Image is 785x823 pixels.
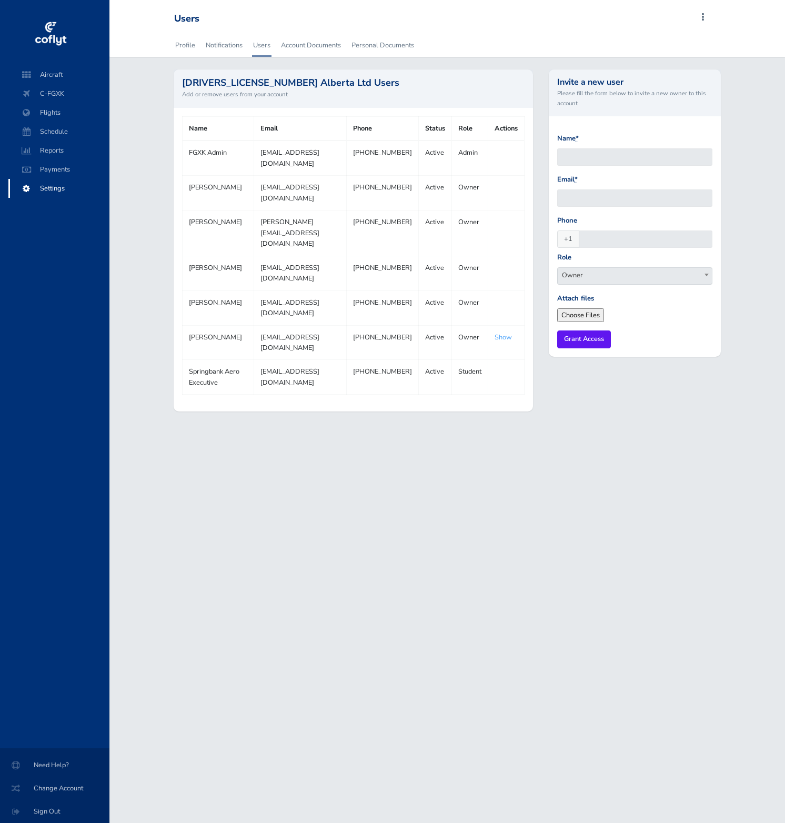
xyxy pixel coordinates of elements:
[254,290,347,325] td: [EMAIL_ADDRESS][DOMAIN_NAME]
[452,256,488,290] td: Owner
[558,268,712,283] span: Owner
[254,210,347,256] td: [PERSON_NAME][EMAIL_ADDRESS][DOMAIN_NAME]
[557,133,579,144] label: Name
[495,333,512,342] a: Show
[254,360,347,395] td: [EMAIL_ADDRESS][DOMAIN_NAME]
[183,290,254,325] td: [PERSON_NAME]
[419,176,452,210] td: Active
[347,360,419,395] td: [PHONE_NUMBER]
[557,174,578,185] label: Email
[183,140,254,175] td: FGXK Admin
[19,141,99,160] span: Reports
[280,34,342,57] a: Account Documents
[347,290,419,325] td: [PHONE_NUMBER]
[419,325,452,360] td: Active
[183,360,254,395] td: Springbank Aero Executive
[452,176,488,210] td: Owner
[576,134,579,143] abbr: required
[488,116,525,140] th: Actions
[254,140,347,175] td: [EMAIL_ADDRESS][DOMAIN_NAME]
[452,290,488,325] td: Owner
[19,103,99,122] span: Flights
[19,84,99,103] span: C-FGXK
[347,176,419,210] td: [PHONE_NUMBER]
[557,293,594,304] label: Attach files
[452,210,488,256] td: Owner
[347,116,419,140] th: Phone
[419,360,452,395] td: Active
[182,78,525,87] h2: [DRIVERS_LICENSE_NUMBER] Alberta Ltd Users
[254,256,347,290] td: [EMAIL_ADDRESS][DOMAIN_NAME]
[254,325,347,360] td: [EMAIL_ADDRESS][DOMAIN_NAME]
[254,116,347,140] th: Email
[557,252,571,263] label: Role
[174,34,196,57] a: Profile
[350,34,415,57] a: Personal Documents
[183,116,254,140] th: Name
[183,325,254,360] td: [PERSON_NAME]
[252,34,271,57] a: Users
[557,267,712,285] span: Owner
[419,210,452,256] td: Active
[557,230,579,248] span: +1
[183,256,254,290] td: [PERSON_NAME]
[452,325,488,360] td: Owner
[452,116,488,140] th: Role
[419,290,452,325] td: Active
[19,160,99,179] span: Payments
[557,330,611,348] input: Grant Access
[557,215,577,226] label: Phone
[33,18,68,50] img: coflyt logo
[205,34,244,57] a: Notifications
[347,256,419,290] td: [PHONE_NUMBER]
[182,89,525,99] small: Add or remove users from your account
[575,175,578,184] abbr: required
[254,176,347,210] td: [EMAIL_ADDRESS][DOMAIN_NAME]
[19,122,99,141] span: Schedule
[13,779,97,798] span: Change Account
[419,116,452,140] th: Status
[347,325,419,360] td: [PHONE_NUMBER]
[452,360,488,395] td: Student
[557,88,712,108] small: Please fill the form below to invite a new owner to this account
[347,140,419,175] td: [PHONE_NUMBER]
[183,210,254,256] td: [PERSON_NAME]
[13,756,97,775] span: Need Help?
[19,65,99,84] span: Aircraft
[19,179,99,198] span: Settings
[13,802,97,821] span: Sign Out
[452,140,488,175] td: Admin
[174,13,199,25] div: Users
[347,210,419,256] td: [PHONE_NUMBER]
[419,256,452,290] td: Active
[419,140,452,175] td: Active
[557,78,712,86] h3: Invite a new user
[183,176,254,210] td: [PERSON_NAME]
